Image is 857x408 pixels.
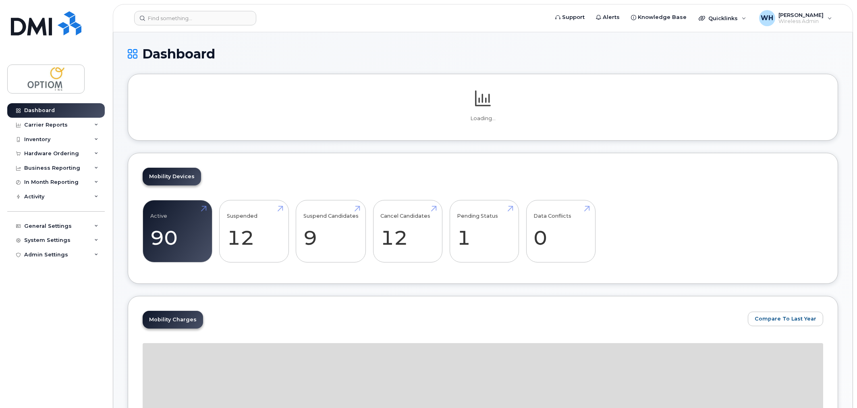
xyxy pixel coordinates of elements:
[128,47,838,61] h1: Dashboard
[533,205,588,258] a: Data Conflicts 0
[748,312,823,326] button: Compare To Last Year
[457,205,511,258] a: Pending Status 1
[303,205,359,258] a: Suspend Candidates 9
[150,205,205,258] a: Active 90
[380,205,435,258] a: Cancel Candidates 12
[143,115,823,122] p: Loading...
[227,205,281,258] a: Suspended 12
[143,168,201,185] a: Mobility Devices
[143,311,203,329] a: Mobility Charges
[755,315,816,323] span: Compare To Last Year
